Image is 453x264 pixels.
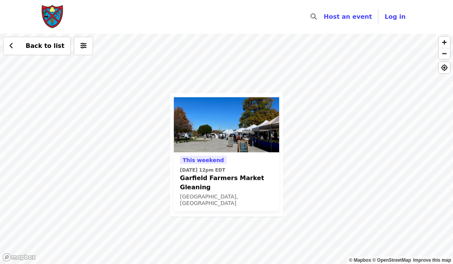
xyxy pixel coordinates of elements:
a: Host an event [324,13,372,20]
a: See details for "Garfield Farmers Market Gleaning" [174,97,279,211]
button: Find My Location [439,62,450,73]
button: Zoom In [439,37,450,48]
a: OpenStreetMap [372,257,411,263]
i: chevron-left icon [10,42,13,49]
span: Back to list [26,42,64,49]
i: sliders-h icon [80,42,87,49]
time: [DATE] 12pm EDT [180,166,225,173]
a: Mapbox logo [2,253,36,262]
i: search icon [311,13,317,20]
span: Garfield Farmers Market Gleaning [180,173,273,192]
img: Society of St. Andrew - Home [41,5,64,29]
button: Back to list [3,37,71,55]
span: This weekend [183,157,224,163]
a: Map feedback [413,257,451,263]
img: Garfield Farmers Market Gleaning organized by Society of St. Andrew [174,97,279,152]
button: Zoom Out [439,48,450,59]
div: [GEOGRAPHIC_DATA], [GEOGRAPHIC_DATA] [180,193,273,206]
span: Log in [384,13,406,20]
a: Mapbox [349,257,371,263]
button: Log in [378,9,412,25]
button: More filters (0 selected) [74,37,93,55]
input: Search [321,8,327,26]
